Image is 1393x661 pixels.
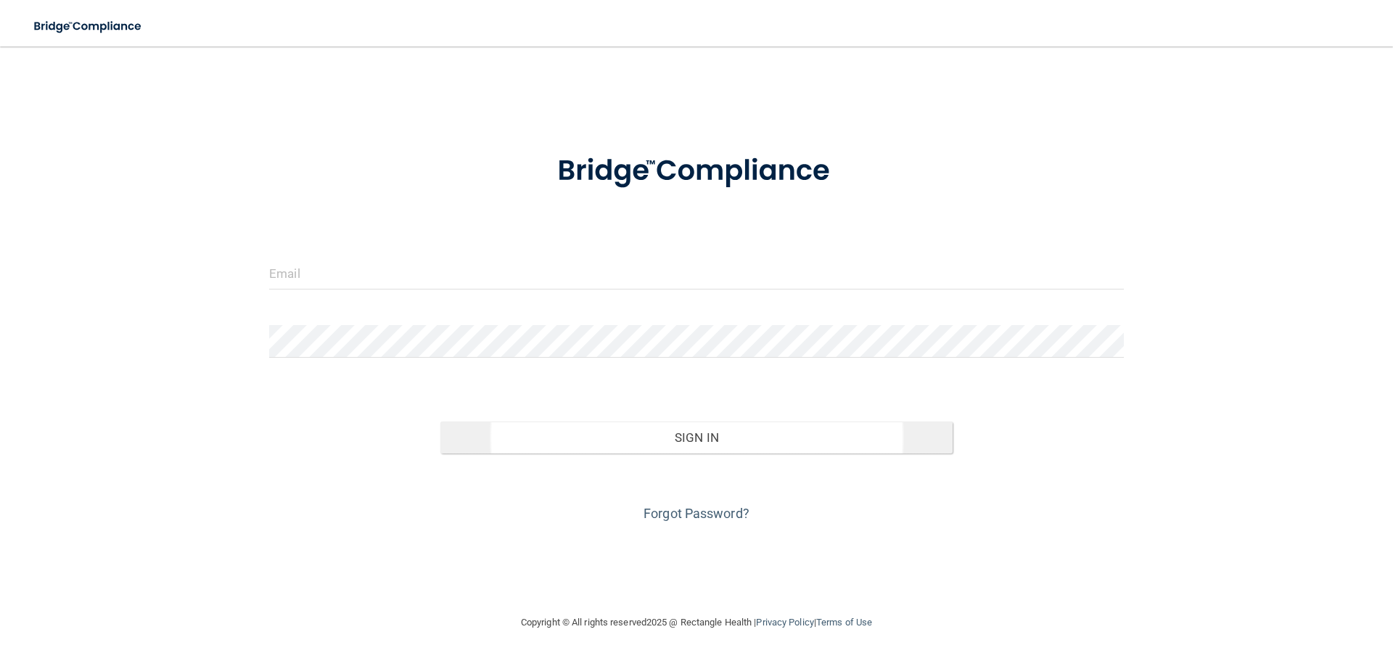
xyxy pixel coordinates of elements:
[432,599,961,646] div: Copyright © All rights reserved 2025 @ Rectangle Health | |
[644,506,749,521] a: Forgot Password?
[440,422,953,453] button: Sign In
[527,134,866,209] img: bridge_compliance_login_screen.278c3ca4.svg
[816,617,872,628] a: Terms of Use
[269,257,1124,290] input: Email
[756,617,813,628] a: Privacy Policy
[22,12,155,41] img: bridge_compliance_login_screen.278c3ca4.svg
